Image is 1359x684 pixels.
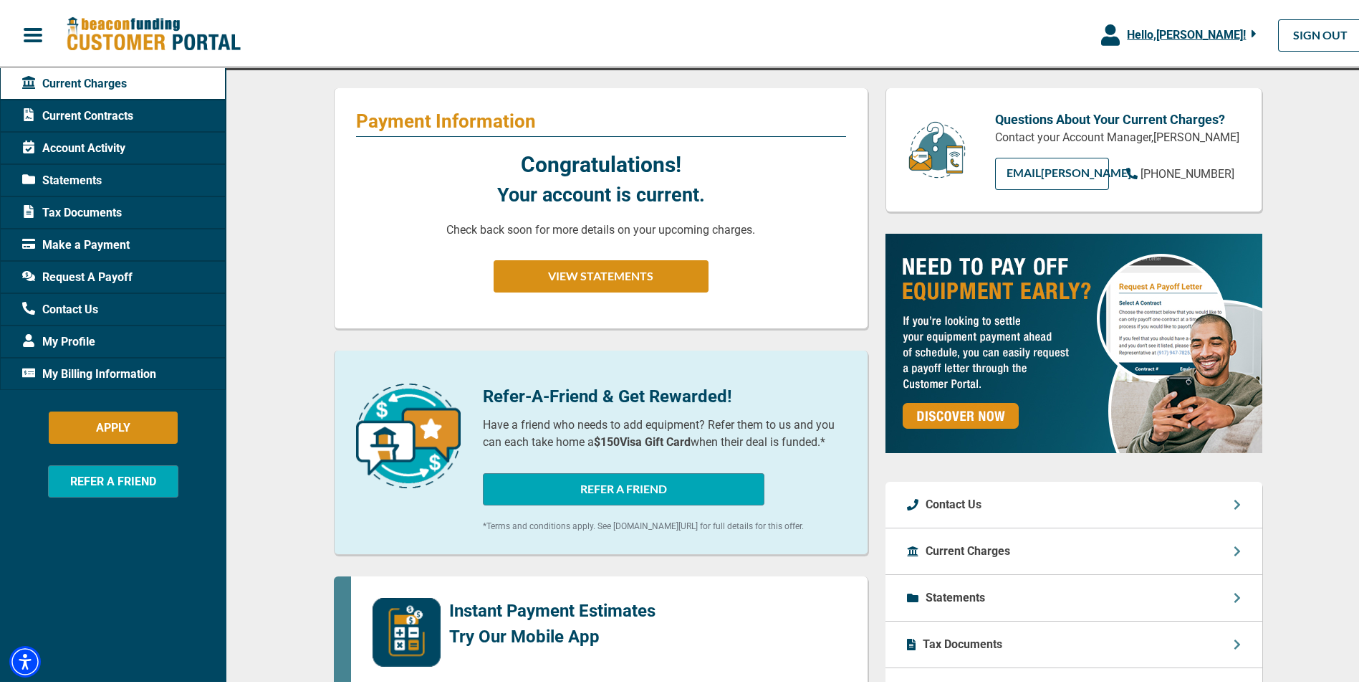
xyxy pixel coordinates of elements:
[449,621,656,647] p: Try Our Mobile App
[483,517,846,530] p: *Terms and conditions apply. See [DOMAIN_NAME][URL] for full details for this offer.
[1140,164,1234,178] span: [PHONE_NUMBER]
[446,219,755,236] p: Check back soon for more details on your upcoming charges.
[22,331,95,348] span: My Profile
[9,643,41,675] div: Accessibility Menu
[995,155,1109,187] a: EMAIL[PERSON_NAME]
[483,470,764,503] button: REFER A FRIEND
[1126,163,1234,180] a: [PHONE_NUMBER]
[449,595,656,621] p: Instant Payment Estimates
[22,298,98,315] span: Contact Us
[926,493,981,510] p: Contact Us
[995,126,1240,143] p: Contact your Account Manager, [PERSON_NAME]
[1127,25,1246,39] span: Hello, [PERSON_NAME] !
[905,118,969,177] img: customer-service.png
[22,234,130,251] span: Make a Payment
[926,540,1010,557] p: Current Charges
[995,107,1240,126] p: Questions About Your Current Charges?
[22,169,102,186] span: Statements
[356,107,846,130] p: Payment Information
[885,231,1262,450] img: payoff-ad-px.jpg
[49,409,178,441] button: APPLY
[22,266,133,283] span: Request A Payoff
[373,595,441,664] img: mobile-app-logo.png
[22,137,125,154] span: Account Activity
[356,381,461,485] img: refer-a-friend-icon.png
[521,146,681,178] p: Congratulations!
[22,363,156,380] span: My Billing Information
[483,381,846,407] p: Refer-A-Friend & Get Rewarded!
[497,178,705,207] p: Your account is current.
[594,432,691,446] b: $150 Visa Gift Card
[483,414,846,448] p: Have a friend who needs to add equipment? Refer them to us and you can each take home a when thei...
[494,257,709,290] button: VIEW STATEMENTS
[926,586,985,604] p: Statements
[66,14,241,50] img: Beacon Funding Customer Portal Logo
[48,462,178,495] button: REFER A FRIEND
[22,72,127,90] span: Current Charges
[22,201,122,219] span: Tax Documents
[923,633,1002,650] p: Tax Documents
[22,105,133,122] span: Current Contracts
